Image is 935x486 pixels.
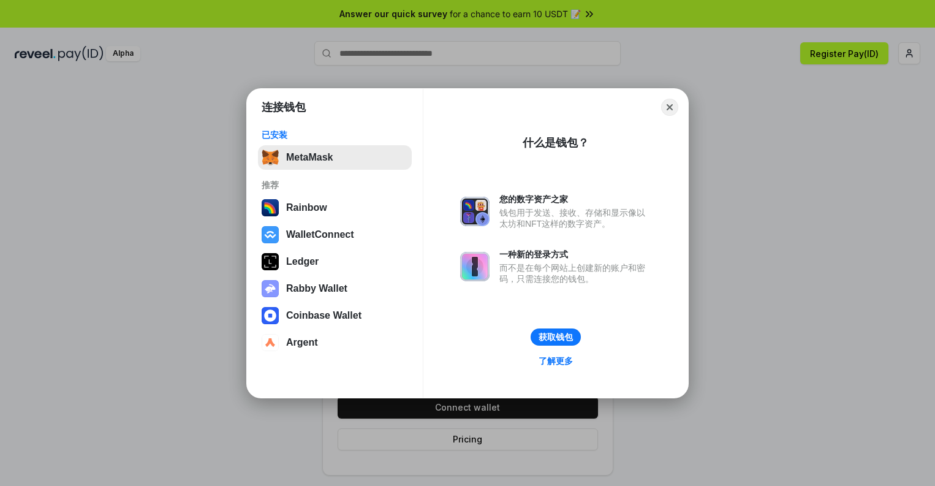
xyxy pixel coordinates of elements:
div: 而不是在每个网站上创建新的账户和密码，只需连接您的钱包。 [499,262,651,284]
button: Argent [258,330,412,355]
img: svg+xml,%3Csvg%20xmlns%3D%22http%3A%2F%2Fwww.w3.org%2F2000%2Fsvg%22%20fill%3D%22none%22%20viewBox... [460,252,490,281]
button: WalletConnect [258,222,412,247]
img: svg+xml,%3Csvg%20width%3D%2228%22%20height%3D%2228%22%20viewBox%3D%220%200%2028%2028%22%20fill%3D... [262,226,279,243]
img: svg+xml,%3Csvg%20width%3D%22120%22%20height%3D%22120%22%20viewBox%3D%220%200%20120%20120%22%20fil... [262,199,279,216]
button: Coinbase Wallet [258,303,412,328]
img: svg+xml,%3Csvg%20width%3D%2228%22%20height%3D%2228%22%20viewBox%3D%220%200%2028%2028%22%20fill%3D... [262,334,279,351]
div: 什么是钱包？ [523,135,589,150]
img: svg+xml,%3Csvg%20fill%3D%22none%22%20height%3D%2233%22%20viewBox%3D%220%200%2035%2033%22%20width%... [262,149,279,166]
img: svg+xml,%3Csvg%20xmlns%3D%22http%3A%2F%2Fwww.w3.org%2F2000%2Fsvg%22%20fill%3D%22none%22%20viewBox... [460,197,490,226]
img: svg+xml,%3Csvg%20xmlns%3D%22http%3A%2F%2Fwww.w3.org%2F2000%2Fsvg%22%20width%3D%2228%22%20height%3... [262,253,279,270]
button: MetaMask [258,145,412,170]
div: 您的数字资产之家 [499,194,651,205]
div: Coinbase Wallet [286,310,362,321]
h1: 连接钱包 [262,100,306,115]
div: WalletConnect [286,229,354,240]
div: MetaMask [286,152,333,163]
div: 已安装 [262,129,408,140]
button: Rainbow [258,196,412,220]
div: Rabby Wallet [286,283,347,294]
div: Rainbow [286,202,327,213]
div: 推荐 [262,180,408,191]
div: 获取钱包 [539,332,573,343]
div: 钱包用于发送、接收、存储和显示像以太坊和NFT这样的数字资产。 [499,207,651,229]
button: Close [661,99,678,116]
div: Argent [286,337,318,348]
button: Ledger [258,249,412,274]
div: Ledger [286,256,319,267]
a: 了解更多 [531,353,580,369]
img: svg+xml,%3Csvg%20width%3D%2228%22%20height%3D%2228%22%20viewBox%3D%220%200%2028%2028%22%20fill%3D... [262,307,279,324]
div: 了解更多 [539,355,573,366]
button: Rabby Wallet [258,276,412,301]
div: 一种新的登录方式 [499,249,651,260]
img: svg+xml,%3Csvg%20xmlns%3D%22http%3A%2F%2Fwww.w3.org%2F2000%2Fsvg%22%20fill%3D%22none%22%20viewBox... [262,280,279,297]
button: 获取钱包 [531,328,581,346]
